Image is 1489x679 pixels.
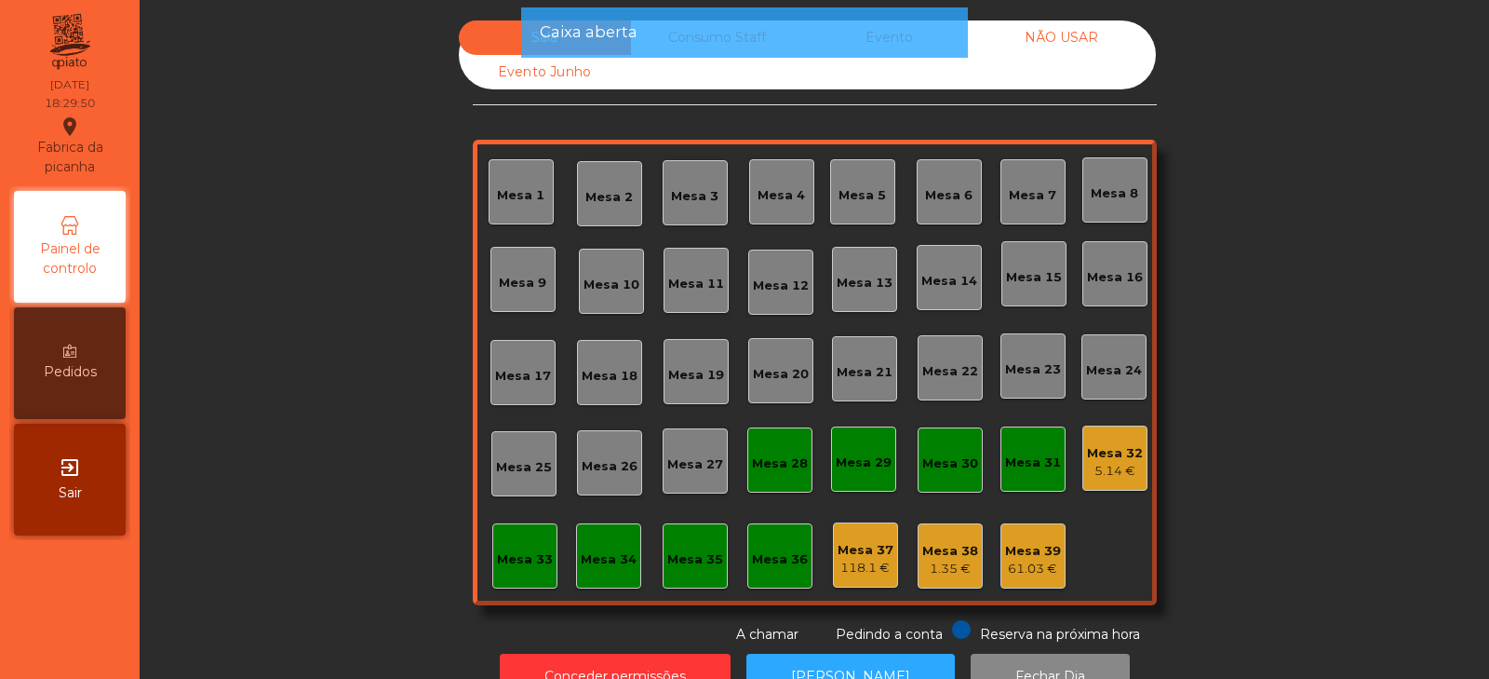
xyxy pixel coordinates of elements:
[921,272,977,291] div: Mesa 14
[582,367,637,386] div: Mesa 18
[1009,186,1056,205] div: Mesa 7
[922,455,978,473] div: Mesa 30
[671,187,718,206] div: Mesa 3
[752,550,808,569] div: Mesa 36
[1006,268,1062,287] div: Mesa 15
[1087,462,1143,481] div: 5.14 €
[1091,184,1138,203] div: Mesa 8
[736,626,798,643] span: A chamar
[975,20,1147,55] div: NÃO USAR
[838,559,893,577] div: 118.1 €
[668,366,724,385] div: Mesa 19
[459,20,631,55] div: Sala
[1005,560,1061,578] div: 61.03 €
[582,457,637,476] div: Mesa 26
[758,186,805,205] div: Mesa 4
[667,455,723,474] div: Mesa 27
[836,626,943,643] span: Pedindo a conta
[668,275,724,293] div: Mesa 11
[499,274,546,292] div: Mesa 9
[495,367,551,386] div: Mesa 17
[836,454,892,472] div: Mesa 29
[59,483,82,503] span: Sair
[837,274,892,292] div: Mesa 13
[838,541,893,560] div: Mesa 37
[496,458,552,477] div: Mesa 25
[459,55,631,89] div: Evento Junho
[45,95,95,112] div: 18:29:50
[925,186,973,205] div: Mesa 6
[753,365,809,384] div: Mesa 20
[922,560,978,578] div: 1.35 €
[44,362,97,382] span: Pedidos
[837,363,892,382] div: Mesa 21
[1005,454,1061,472] div: Mesa 31
[584,276,639,294] div: Mesa 10
[753,277,809,295] div: Mesa 12
[667,550,723,569] div: Mesa 35
[980,626,1140,643] span: Reserva na próxima hora
[497,186,544,205] div: Mesa 1
[47,9,92,75] img: qpiato
[1005,542,1061,561] div: Mesa 39
[922,362,978,381] div: Mesa 22
[838,186,886,205] div: Mesa 5
[497,550,553,569] div: Mesa 33
[19,239,121,278] span: Painel de controlo
[922,542,978,561] div: Mesa 38
[15,115,125,177] div: Fabrica da picanha
[1005,360,1061,379] div: Mesa 23
[59,456,81,479] i: exit_to_app
[585,188,633,207] div: Mesa 2
[1086,361,1142,380] div: Mesa 24
[59,115,81,138] i: location_on
[752,455,808,473] div: Mesa 28
[1087,444,1143,463] div: Mesa 32
[581,550,637,569] div: Mesa 34
[50,76,89,93] div: [DATE]
[1087,268,1143,287] div: Mesa 16
[540,20,637,44] span: Caixa aberta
